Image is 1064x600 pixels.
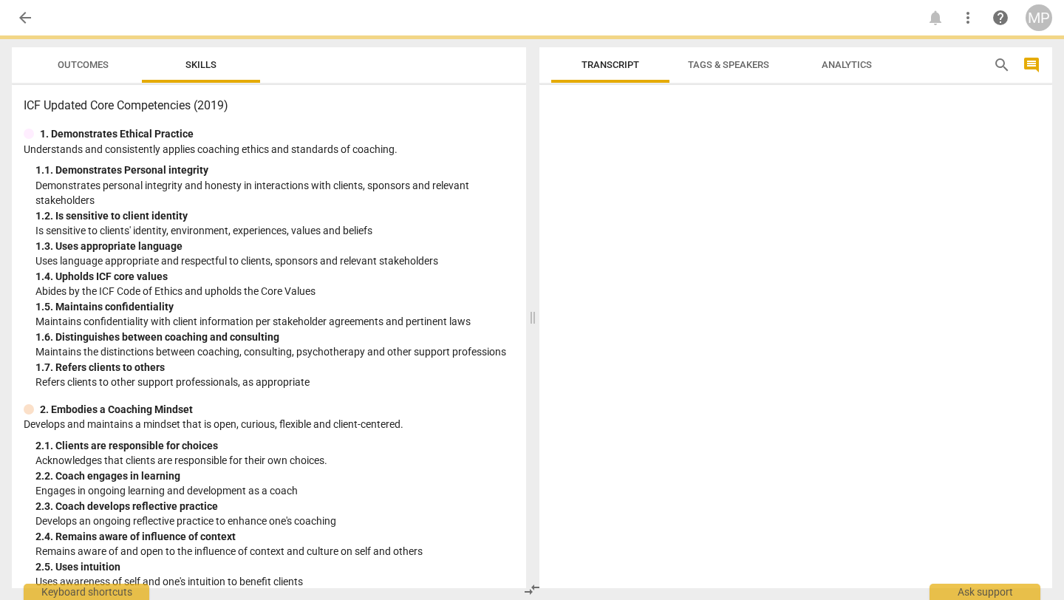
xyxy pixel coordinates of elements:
[35,284,514,299] p: Abides by the ICF Code of Ethics and upholds the Core Values
[35,559,514,575] div: 2. 5. Uses intuition
[993,56,1011,74] span: search
[24,142,514,157] p: Understands and consistently applies coaching ethics and standards of coaching.
[35,330,514,345] div: 1. 6. Distinguishes between coaching and consulting
[35,483,514,499] p: Engages in ongoing learning and development as a coach
[24,584,149,600] div: Keyboard shortcuts
[35,239,514,254] div: 1. 3. Uses appropriate language
[35,223,514,239] p: Is sensitive to clients' identity, environment, experiences, values and beliefs
[35,208,514,224] div: 1. 2. Is sensitive to client identity
[930,584,1040,600] div: Ask support
[35,299,514,315] div: 1. 5. Maintains confidentiality
[688,59,769,70] span: Tags & Speakers
[58,59,109,70] span: Outcomes
[35,514,514,529] p: Develops an ongoing reflective practice to enhance one's coaching
[987,4,1014,31] a: Help
[1023,56,1040,74] span: comment
[959,9,977,27] span: more_vert
[35,253,514,269] p: Uses language appropriate and respectful to clients, sponsors and relevant stakeholders
[16,9,34,27] span: arrow_back
[822,59,872,70] span: Analytics
[35,438,514,454] div: 2. 1. Clients are responsible for choices
[523,581,541,599] span: compare_arrows
[1026,4,1052,31] button: MP
[1020,53,1043,77] button: Show/Hide comments
[40,402,193,417] p: 2. Embodies a Coaching Mindset
[990,53,1014,77] button: Search
[35,163,514,178] div: 1. 1. Demonstrates Personal integrity
[582,59,639,70] span: Transcript
[35,375,514,390] p: Refers clients to other support professionals, as appropriate
[35,314,514,330] p: Maintains confidentiality with client information per stakeholder agreements and pertinent laws
[35,360,514,375] div: 1. 7. Refers clients to others
[185,59,216,70] span: Skills
[35,574,514,590] p: Uses awareness of self and one's intuition to benefit clients
[24,97,514,115] h3: ICF Updated Core Competencies (2019)
[35,344,514,360] p: Maintains the distinctions between coaching, consulting, psychotherapy and other support professions
[35,178,514,208] p: Demonstrates personal integrity and honesty in interactions with clients, sponsors and relevant s...
[35,453,514,468] p: Acknowledges that clients are responsible for their own choices.
[40,126,194,142] p: 1. Demonstrates Ethical Practice
[35,529,514,545] div: 2. 4. Remains aware of influence of context
[24,417,514,432] p: Develops and maintains a mindset that is open, curious, flexible and client-centered.
[992,9,1009,27] span: help
[35,269,514,284] div: 1. 4. Upholds ICF core values
[35,544,514,559] p: Remains aware of and open to the influence of context and culture on self and others
[35,499,514,514] div: 2. 3. Coach develops reflective practice
[35,468,514,484] div: 2. 2. Coach engages in learning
